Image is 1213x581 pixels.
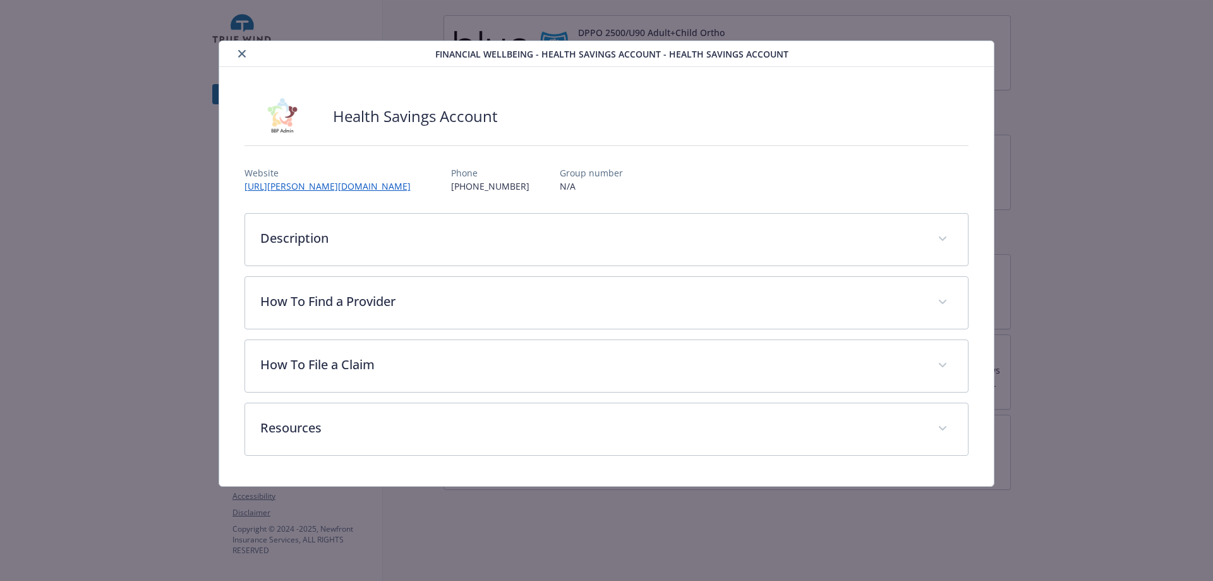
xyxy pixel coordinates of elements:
span: Financial Wellbeing - Health Savings Account - Health Savings Account [435,47,788,61]
p: Description [260,229,923,248]
h2: Health Savings Account [333,106,498,127]
div: Resources [245,403,969,455]
div: details for plan Financial Wellbeing - Health Savings Account - Health Savings Account [121,40,1092,487]
img: BBP Administration [244,97,320,135]
p: Resources [260,419,923,437]
p: N/A [560,180,623,193]
p: Group number [560,166,623,180]
p: How To File a Claim [260,355,923,374]
p: Website [244,166,421,180]
div: How To Find a Provider [245,277,969,329]
p: [PHONE_NUMBER] [451,180,529,193]
div: How To File a Claim [245,340,969,392]
a: [URL][PERSON_NAME][DOMAIN_NAME] [244,180,421,192]
button: close [234,46,250,61]
p: Phone [451,166,529,180]
div: Description [245,214,969,266]
p: How To Find a Provider [260,292,923,311]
